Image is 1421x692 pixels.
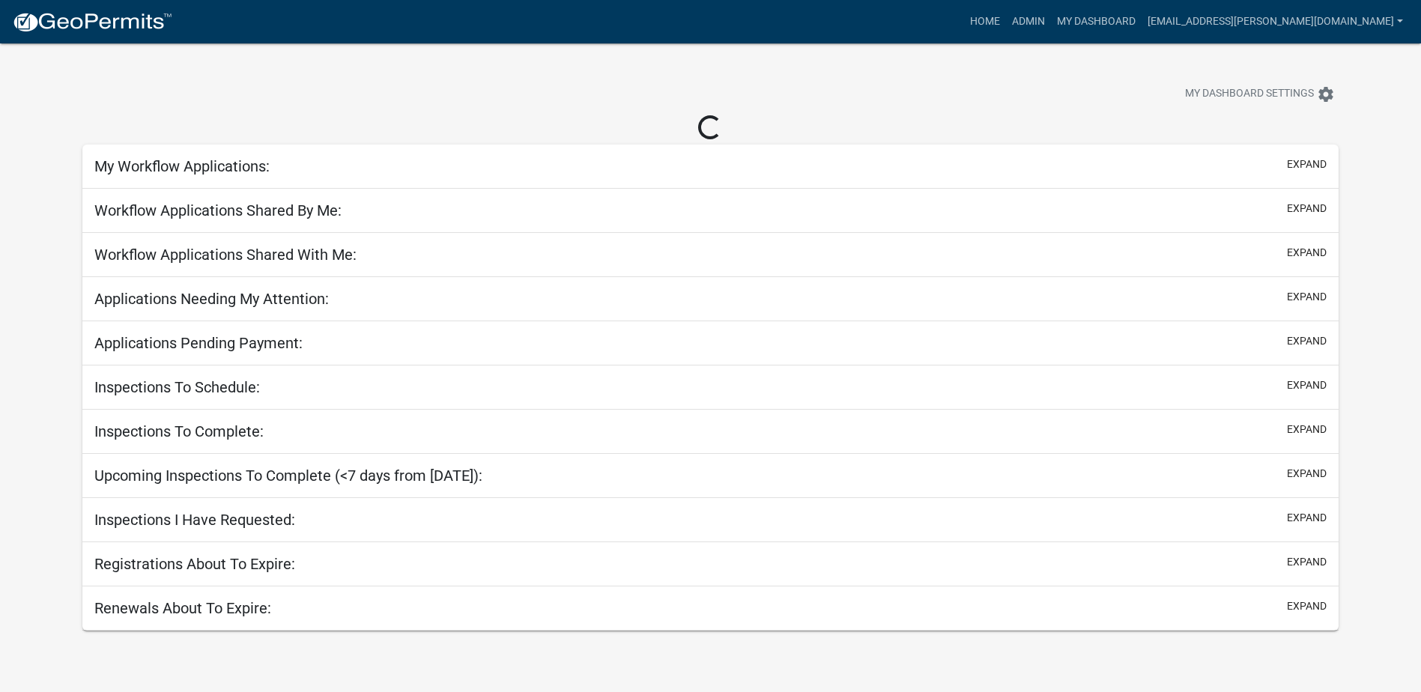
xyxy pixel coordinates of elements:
[964,7,1006,36] a: Home
[94,290,329,308] h5: Applications Needing My Attention:
[1051,7,1142,36] a: My Dashboard
[1317,85,1335,103] i: settings
[1142,7,1409,36] a: [EMAIL_ADDRESS][PERSON_NAME][DOMAIN_NAME]
[94,201,342,219] h5: Workflow Applications Shared By Me:
[1287,377,1327,393] button: expand
[1287,333,1327,349] button: expand
[94,378,260,396] h5: Inspections To Schedule:
[94,555,295,573] h5: Registrations About To Expire:
[94,157,270,175] h5: My Workflow Applications:
[1287,422,1327,437] button: expand
[1287,510,1327,526] button: expand
[94,511,295,529] h5: Inspections I Have Requested:
[94,246,357,264] h5: Workflow Applications Shared With Me:
[1287,245,1327,261] button: expand
[1287,554,1327,570] button: expand
[1287,201,1327,216] button: expand
[1287,598,1327,614] button: expand
[1287,157,1327,172] button: expand
[1173,79,1347,109] button: My Dashboard Settingssettings
[94,334,303,352] h5: Applications Pending Payment:
[94,599,271,617] h5: Renewals About To Expire:
[94,467,482,485] h5: Upcoming Inspections To Complete (<7 days from [DATE]):
[94,422,264,440] h5: Inspections To Complete:
[1006,7,1051,36] a: Admin
[1287,466,1327,482] button: expand
[1287,289,1327,305] button: expand
[1185,85,1314,103] span: My Dashboard Settings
